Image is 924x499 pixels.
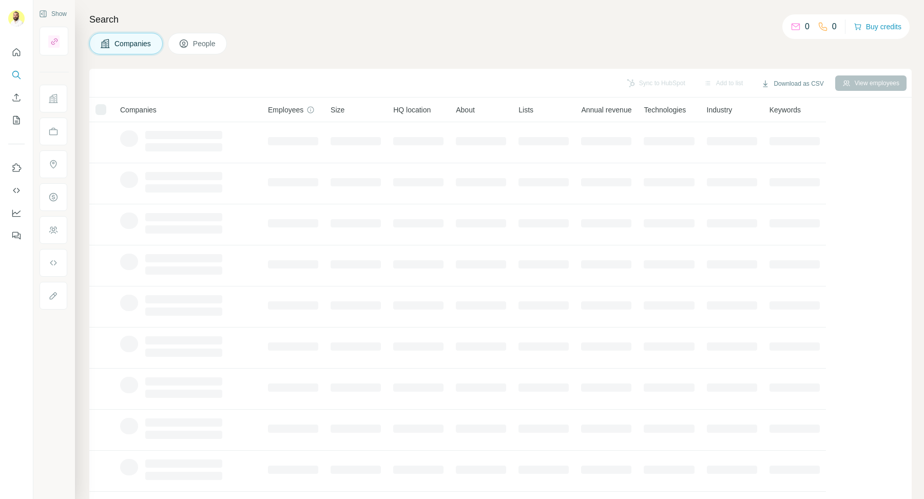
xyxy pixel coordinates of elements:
[8,226,25,245] button: Feedback
[120,105,157,115] span: Companies
[193,39,217,49] span: People
[268,105,303,115] span: Employees
[114,39,152,49] span: Companies
[8,66,25,84] button: Search
[8,204,25,222] button: Dashboard
[8,88,25,107] button: Enrich CSV
[32,6,74,22] button: Show
[581,105,631,115] span: Annual revenue
[754,76,831,91] button: Download as CSV
[393,105,431,115] span: HQ location
[8,181,25,200] button: Use Surfe API
[769,105,801,115] span: Keywords
[89,12,912,27] h4: Search
[8,159,25,177] button: Use Surfe on LinkedIn
[8,43,25,62] button: Quick start
[854,20,901,34] button: Buy credits
[518,105,533,115] span: Lists
[707,105,733,115] span: Industry
[805,21,810,33] p: 0
[8,111,25,129] button: My lists
[832,21,837,33] p: 0
[331,105,344,115] span: Size
[456,105,475,115] span: About
[8,10,25,27] img: Avatar
[644,105,686,115] span: Technologies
